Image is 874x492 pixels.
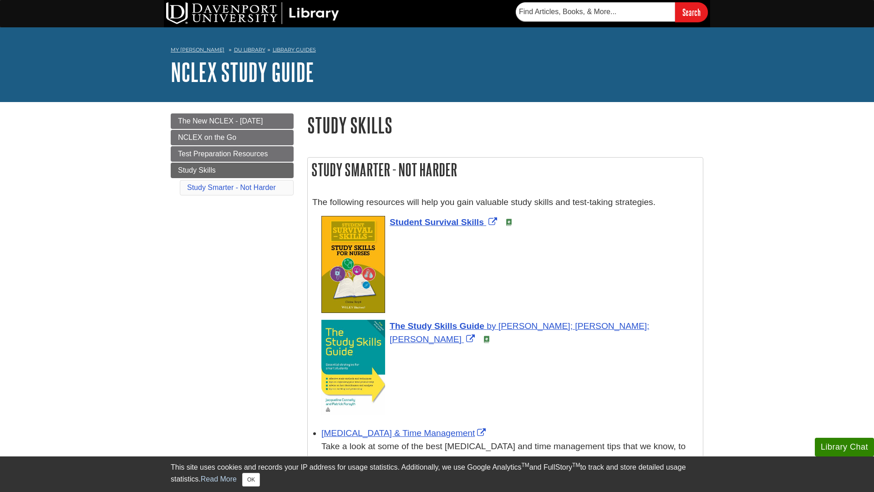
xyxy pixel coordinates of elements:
a: Library Guides [273,46,316,53]
sup: TM [572,462,580,468]
button: Close [242,473,260,487]
a: NCLEX Study Guide [171,58,314,86]
span: [PERSON_NAME]; [PERSON_NAME]; [PERSON_NAME] [390,321,649,344]
a: Link opens in new window [321,428,488,438]
a: NCLEX on the Go [171,130,294,145]
a: Study Smarter - Not Harder [187,184,276,191]
div: Guide Page Menu [171,113,294,197]
a: Test Preparation Resources [171,146,294,162]
span: Study Skills [178,166,216,174]
a: Read More [201,475,237,483]
img: DU Library [166,2,339,24]
span: The Study Skills Guide [390,321,484,331]
a: My [PERSON_NAME] [171,46,224,54]
sup: TM [521,462,529,468]
span: Student Survival Skills [390,217,484,227]
button: Library Chat [815,438,874,456]
a: Study Skills [171,163,294,178]
span: by [487,321,496,331]
div: Take a look at some of the best [MEDICAL_DATA] and time management tips that we know, to help you... [321,440,698,479]
span: Test Preparation Resources [178,150,268,158]
a: The New NCLEX - [DATE] [171,113,294,129]
h2: Study Smarter - Not Harder [308,158,703,182]
input: Search [675,2,708,22]
img: e-Book [483,336,490,343]
a: Link opens in new window [390,321,649,344]
h1: Study Skills [307,113,703,137]
div: This site uses cookies and records your IP address for usage statistics. Additionally, we use Goo... [171,462,703,487]
span: The New NCLEX - [DATE] [178,117,263,125]
a: Link opens in new window [390,217,499,227]
input: Find Articles, Books, & More... [516,2,675,21]
a: DU Library [234,46,265,53]
img: e-Book [505,219,513,226]
p: The following resources will help you gain valuable study skills and test-taking strategies. [312,196,698,209]
span: NCLEX on the Go [178,133,236,141]
form: Searches DU Library's articles, books, and more [516,2,708,22]
nav: breadcrumb [171,44,703,58]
